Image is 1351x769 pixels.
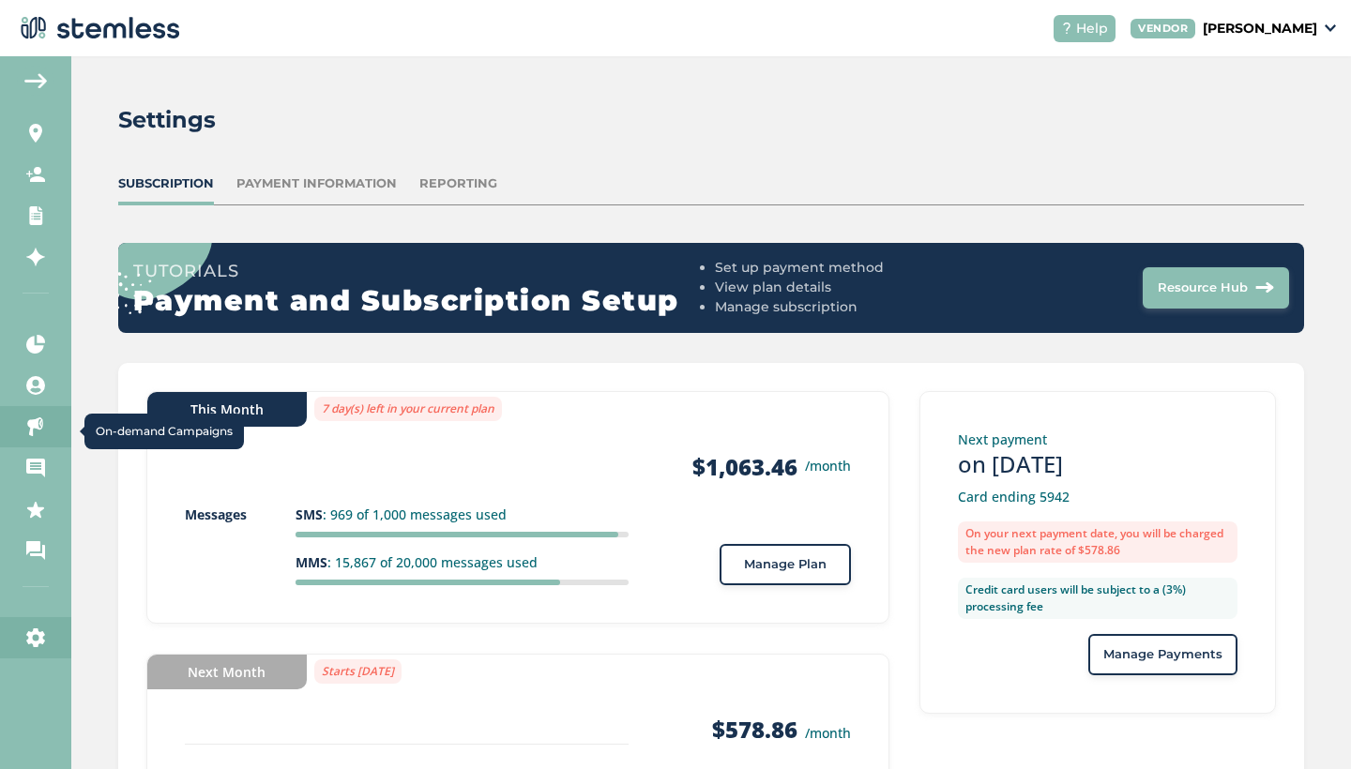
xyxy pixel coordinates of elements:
[715,297,998,317] li: Manage subscription
[314,397,502,421] label: 7 day(s) left in your current plan
[90,179,213,313] img: circle_dots-9438f9e3.svg
[133,258,707,284] h3: Tutorials
[1103,645,1222,664] span: Manage Payments
[314,659,402,684] label: Starts [DATE]
[1131,19,1195,38] div: VENDOR
[296,505,323,523] strong: SMS
[296,553,327,571] strong: MMS
[24,73,47,88] img: icon-arrow-back-accent-c549486e.svg
[958,487,1237,506] p: Card ending 5942
[118,174,214,193] div: Subscription
[692,452,797,482] strong: $1,063.46
[958,430,1237,449] p: Next payment
[185,505,296,524] p: Messages
[296,552,629,572] p: : 15,867 of 20,000 messages used
[715,258,998,278] li: Set up payment method
[805,724,851,742] small: /month
[715,278,998,297] li: View plan details
[296,505,629,524] p: : 969 of 1,000 messages used
[84,414,244,449] div: On-demand Campaigns
[419,174,497,193] div: Reporting
[1203,19,1317,38] p: [PERSON_NAME]
[1158,279,1248,297] span: Resource Hub
[712,714,797,745] strong: $578.86
[1076,19,1108,38] span: Help
[958,521,1237,563] label: On your next payment date, you will be charged the new plan rate of $578.86
[118,103,216,137] h2: Settings
[147,655,307,689] div: Next Month
[805,456,851,475] small: /month
[958,578,1237,619] label: Credit card users will be subject to a (3%) processing fee
[1257,679,1351,769] iframe: Chat Widget
[133,284,707,318] h2: Payment and Subscription Setup
[15,9,180,47] img: logo-dark-0685b13c.svg
[1061,23,1072,34] img: icon-help-white-03924b79.svg
[958,449,1237,479] h3: on [DATE]
[147,392,307,427] div: This Month
[744,555,827,574] span: Manage Plan
[1143,267,1289,309] button: Resource Hub
[236,174,397,193] div: Payment Information
[720,544,851,585] button: Manage Plan
[1325,24,1336,32] img: icon_down-arrow-small-66adaf34.svg
[1088,634,1237,675] button: Manage Payments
